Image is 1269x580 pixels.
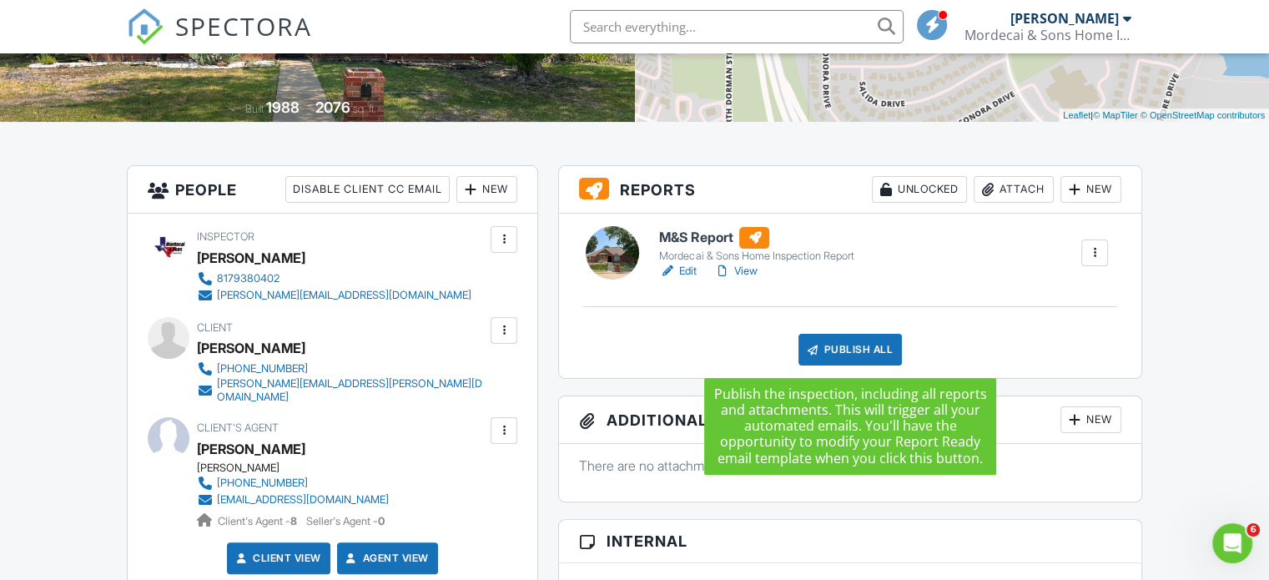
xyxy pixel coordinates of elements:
[197,230,254,243] span: Inspector
[306,515,385,527] span: Seller's Agent -
[353,103,376,115] span: sq. ft.
[197,321,233,334] span: Client
[456,176,517,203] div: New
[1246,523,1260,537] span: 6
[233,550,321,567] a: Client View
[570,10,904,43] input: Search everything...
[197,421,279,434] span: Client's Agent
[197,377,486,404] a: [PERSON_NAME][EMAIL_ADDRESS][PERSON_NAME][DOMAIN_NAME]
[1059,108,1269,123] div: |
[217,477,308,490] div: [PHONE_NUMBER]
[217,272,279,285] div: 8179380402
[217,362,308,376] div: [PHONE_NUMBER]
[197,335,305,361] div: [PERSON_NAME]
[197,461,402,475] div: [PERSON_NAME]
[245,103,264,115] span: Built
[559,396,1141,444] h3: Additional Documents
[197,361,486,377] a: [PHONE_NUMBER]
[659,250,854,263] div: Mordecai & Sons Home Inspection Report
[217,289,471,302] div: [PERSON_NAME][EMAIL_ADDRESS][DOMAIN_NAME]
[197,436,305,461] a: [PERSON_NAME]
[266,98,300,116] div: 1988
[1063,110,1090,120] a: Leaflet
[579,456,1121,475] p: There are no attachments to this inspection.
[1141,110,1265,120] a: © OpenStreetMap contributors
[127,23,312,58] a: SPECTORA
[659,263,697,280] a: Edit
[964,27,1131,43] div: Mordecai & Sons Home Inspections LLC
[713,263,757,280] a: View
[659,227,854,264] a: M&S Report Mordecai & Sons Home Inspection Report
[175,8,312,43] span: SPECTORA
[659,227,854,249] h6: M&S Report
[559,520,1141,563] h3: Internal
[1212,523,1252,563] iframe: Intercom live chat
[872,176,967,203] div: Unlocked
[197,245,305,270] div: [PERSON_NAME]
[315,98,350,116] div: 2076
[974,176,1054,203] div: Attach
[197,287,471,304] a: [PERSON_NAME][EMAIL_ADDRESS][DOMAIN_NAME]
[343,550,429,567] a: Agent View
[128,166,537,214] h3: People
[197,475,389,492] a: [PHONE_NUMBER]
[1060,176,1121,203] div: New
[217,493,389,507] div: [EMAIL_ADDRESS][DOMAIN_NAME]
[197,270,471,287] a: 8179380402
[798,334,903,366] div: Publish All
[218,515,300,527] span: Client's Agent -
[290,515,297,527] strong: 8
[197,492,389,508] a: [EMAIL_ADDRESS][DOMAIN_NAME]
[285,176,450,203] div: Disable Client CC Email
[127,8,164,45] img: The Best Home Inspection Software - Spectora
[1010,10,1119,27] div: [PERSON_NAME]
[559,166,1141,214] h3: Reports
[378,515,385,527] strong: 0
[1093,110,1138,120] a: © MapTiler
[1060,406,1121,433] div: New
[217,377,486,404] div: [PERSON_NAME][EMAIL_ADDRESS][PERSON_NAME][DOMAIN_NAME]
